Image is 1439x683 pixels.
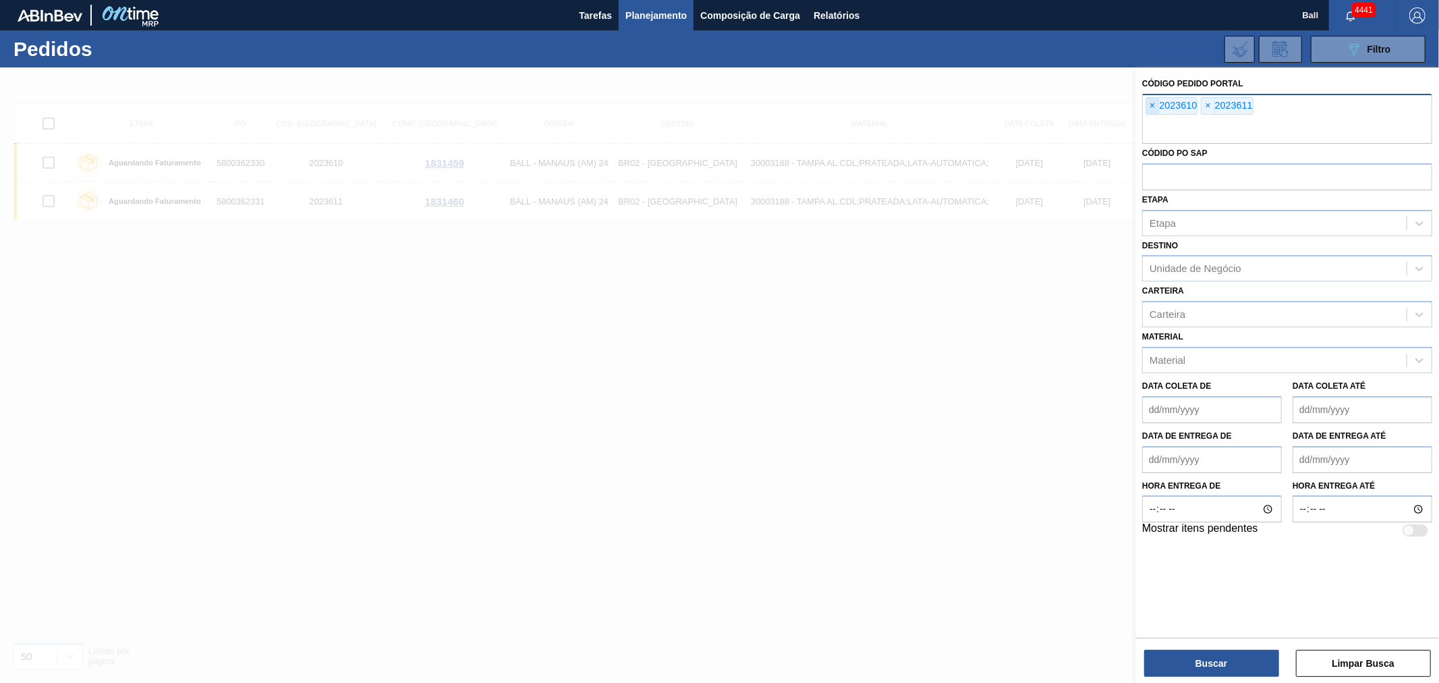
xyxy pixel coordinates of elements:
[1142,446,1282,473] input: dd/mm/yyyy
[1142,241,1178,250] label: Destino
[1150,354,1185,366] div: Material
[1202,98,1214,114] span: ×
[1142,476,1282,496] label: Hora entrega de
[700,7,800,24] span: Composição de Carga
[1146,98,1159,114] span: ×
[1142,522,1258,539] label: Mostrar itens pendentes
[1293,476,1432,496] label: Hora entrega até
[1201,97,1253,115] div: 2023611
[1142,381,1211,391] label: Data coleta de
[1150,263,1241,275] div: Unidade de Negócio
[1329,6,1372,25] button: Notificações
[1293,446,1432,473] input: dd/mm/yyyy
[1293,381,1365,391] label: Data coleta até
[814,7,859,24] span: Relatórios
[1142,79,1243,88] label: Código Pedido Portal
[579,7,612,24] span: Tarefas
[1142,396,1282,423] input: dd/mm/yyyy
[1259,36,1302,63] div: Solicitação de Revisão de Pedidos
[18,9,82,22] img: TNhmsLtSVTkK8tSr43FrP2fwEKptu5GPRR3wAAAABJRU5ErkJggg==
[1224,36,1255,63] div: Importar Negociações dos Pedidos
[1367,44,1391,55] span: Filtro
[1150,217,1176,229] div: Etapa
[1146,97,1197,115] div: 2023610
[1352,3,1376,18] span: 4441
[625,7,687,24] span: Planejamento
[1293,431,1386,441] label: Data de Entrega até
[1142,195,1168,204] label: Etapa
[1293,396,1432,423] input: dd/mm/yyyy
[1409,7,1426,24] img: Logout
[1150,309,1185,321] div: Carteira
[1142,148,1208,158] label: Códido PO SAP
[13,41,219,57] h1: Pedidos
[1142,286,1184,296] label: Carteira
[1311,36,1426,63] button: Filtro
[1142,431,1232,441] label: Data de Entrega de
[1142,332,1183,341] label: Material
